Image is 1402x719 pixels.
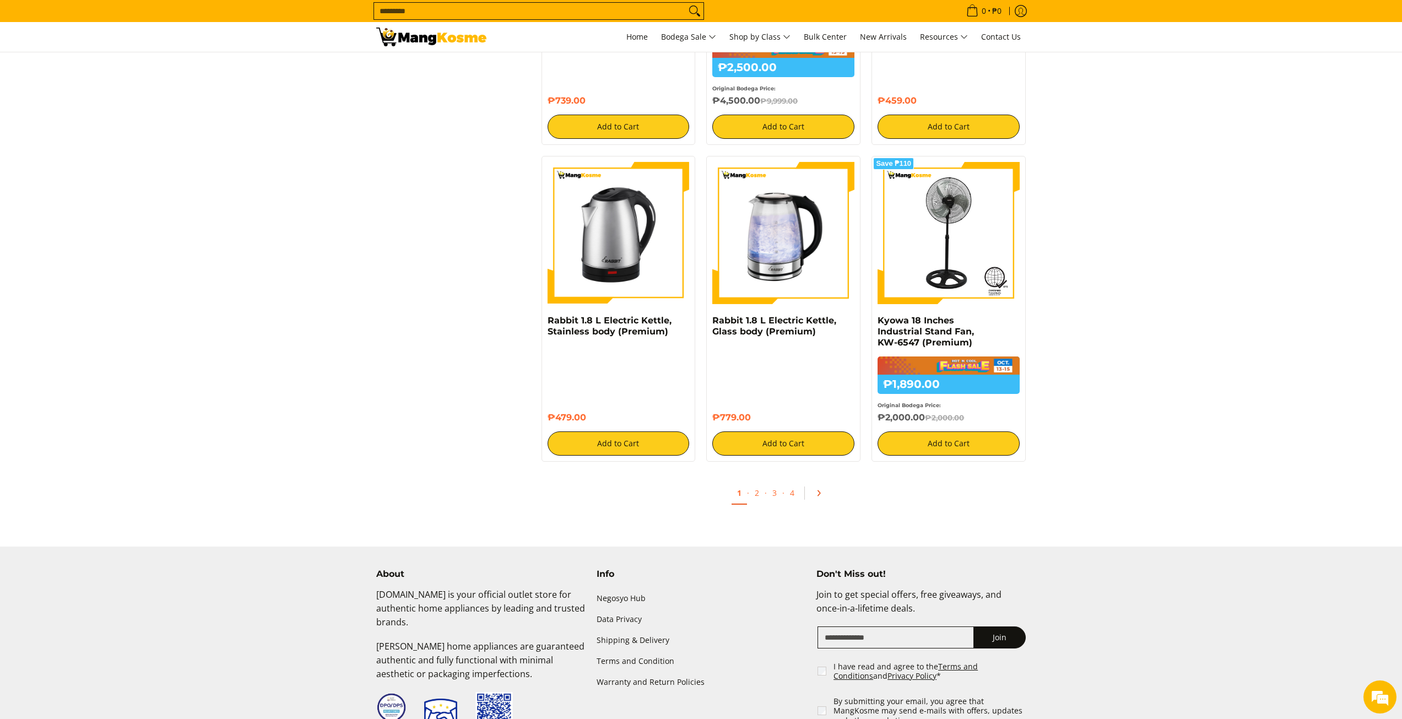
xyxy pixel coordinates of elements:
a: 2 [749,482,765,504]
span: Bodega Sale [661,30,716,44]
a: Resources [914,22,973,52]
span: · [782,488,784,498]
h6: ₱739.00 [548,95,690,106]
button: Add to Cart [878,431,1020,456]
img: Kyowa 18 Inches Industrial Stand Fan, KW-6547 (Premium) [878,162,1020,304]
span: Resources [920,30,968,44]
button: Add to Cart [712,115,854,139]
p: Join to get special offers, free giveaways, and once-in-a-lifetime deals. [816,588,1026,626]
button: Add to Cart [548,115,690,139]
h6: ₱4,500.00 [712,95,854,106]
a: Shop by Class [724,22,796,52]
a: 4 [784,482,800,504]
h6: ₱1,890.00 [878,375,1020,394]
a: 3 [767,482,782,504]
a: Privacy Policy [887,671,937,681]
h6: ₱2,500.00 [712,58,854,77]
a: Data Privacy [597,609,806,630]
button: Add to Cart [548,431,690,456]
a: Kyowa 18 Inches Industrial Stand Fan, KW-6547 (Premium) [878,315,974,348]
h6: ₱459.00 [878,95,1020,106]
button: Join [973,626,1026,648]
p: [DOMAIN_NAME] is your official outlet store for authentic home appliances by leading and trusted ... [376,588,586,640]
a: Bulk Center [798,22,852,52]
button: Add to Cart [878,115,1020,139]
img: Rabbit 1.8 L Electric Kettle, Glass body (Premium) [712,162,854,304]
del: ₱9,999.00 [760,96,798,105]
h4: Info [597,569,806,580]
span: · [765,488,767,498]
span: New Arrivals [860,31,907,42]
a: Home [621,22,653,52]
a: Negosyo Hub [597,588,806,609]
a: Warranty and Return Policies [597,672,806,693]
ul: Pagination [536,478,1032,513]
a: Bodega Sale [656,22,722,52]
span: Shop by Class [729,30,791,44]
div: Chat with us now [57,62,185,76]
img: Rabbit 1.8 L Electric Kettle, Stainless body (Premium) [548,162,690,304]
h6: ₱479.00 [548,412,690,423]
span: 0 [980,7,988,15]
h4: Don't Miss out! [816,569,1026,580]
textarea: Type your message and hit 'Enter' [6,301,210,339]
span: Home [626,31,648,42]
nav: Main Menu [497,22,1026,52]
a: Contact Us [976,22,1026,52]
span: Save ₱110 [876,160,911,167]
span: Bulk Center [804,31,847,42]
a: Rabbit 1.8 L Electric Kettle, Stainless body (Premium) [548,315,672,337]
span: We're online! [64,139,152,250]
del: ₱2,000.00 [925,413,964,422]
h6: ₱2,000.00 [878,412,1020,423]
span: ₱0 [990,7,1003,15]
a: Rabbit 1.8 L Electric Kettle, Glass body (Premium) [712,315,836,337]
small: Original Bodega Price: [878,402,941,408]
span: Contact Us [981,31,1021,42]
a: Terms and Conditions [833,661,978,682]
a: New Arrivals [854,22,912,52]
p: [PERSON_NAME] home appliances are guaranteed authentic and fully functional with minimal aestheti... [376,640,586,691]
a: Terms and Condition [597,651,806,672]
small: Original Bodega Price: [712,85,776,91]
span: · [747,488,749,498]
span: • [963,5,1005,17]
h4: About [376,569,586,580]
button: Add to Cart [712,431,854,456]
img: Small Appliances l Mang Kosme: Home Appliances Warehouse Sale [376,28,486,46]
button: Search [686,3,703,19]
label: I have read and agree to the and * [833,662,1027,681]
h6: ₱779.00 [712,412,854,423]
a: 1 [732,482,747,505]
div: Minimize live chat window [181,6,207,32]
a: Shipping & Delivery [597,630,806,651]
